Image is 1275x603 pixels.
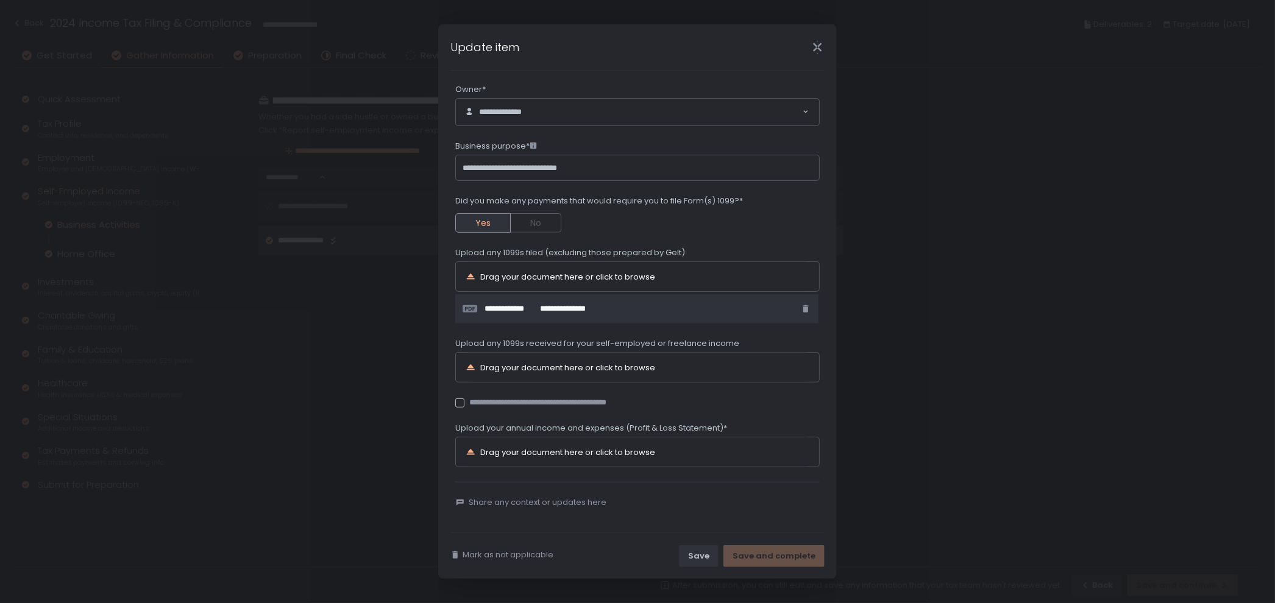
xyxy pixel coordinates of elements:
[455,338,739,349] span: Upload any 1099s received for your self-employed or freelance income
[463,549,553,560] span: Mark as not applicable
[798,40,837,54] div: Close
[679,545,719,567] button: Save
[455,247,685,258] span: Upload any 1099s filed (excluding those prepared by Gelt)
[511,213,561,233] button: No
[455,84,486,95] span: Owner*
[545,106,801,118] input: Search for option
[480,273,655,281] div: Drag your document here or click to browse
[455,196,743,206] span: Did you make any payments that would require you to file Form(s) 1099?*
[469,497,606,508] span: Share any context or updates here
[480,364,655,372] div: Drag your document here or click to browse
[456,99,819,125] div: Search for option
[450,39,519,55] h1: Update item
[455,423,727,434] span: Upload your annual income and expenses (Profit & Loss Statement)*
[480,448,655,456] div: Drag your document here or click to browse
[455,213,511,233] button: Yes
[450,549,553,560] button: Mark as not applicable
[455,141,537,152] span: Business purpose*
[688,551,709,562] div: Save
